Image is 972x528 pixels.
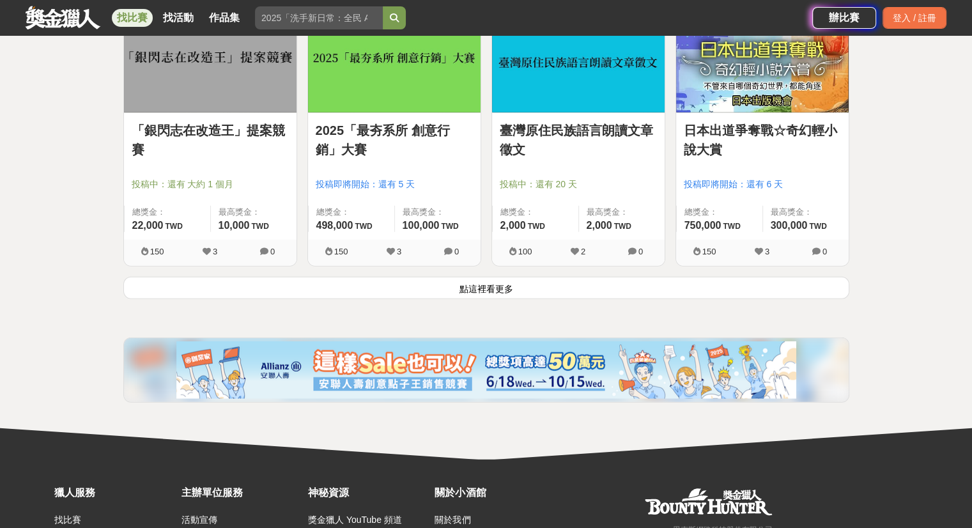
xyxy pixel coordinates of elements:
[435,485,555,501] div: 關於小酒館
[500,121,657,159] a: 臺灣原住民族語言朗讀文章徵文
[771,220,808,231] span: 300,000
[158,9,199,27] a: 找活動
[883,7,946,29] div: 登入 / 註冊
[219,206,289,219] span: 最高獎金：
[213,247,217,256] span: 3
[176,341,796,399] img: cf4fb443-4ad2-4338-9fa3-b46b0bf5d316.png
[219,220,250,231] span: 10,000
[581,247,585,256] span: 2
[684,206,755,219] span: 總獎金：
[723,222,740,231] span: TWD
[316,220,353,231] span: 498,000
[54,515,81,525] a: 找比賽
[684,178,841,191] span: 投稿即將開始：還有 6 天
[204,9,245,27] a: 作品集
[397,247,401,256] span: 3
[54,485,174,501] div: 獵人服務
[132,206,203,219] span: 總獎金：
[316,178,473,191] span: 投稿即將開始：還有 5 天
[518,247,532,256] span: 100
[684,121,841,159] a: 日本出道爭奪戰☆奇幻輕小說大賞
[150,247,164,256] span: 150
[684,220,721,231] span: 750,000
[812,7,876,29] a: 辦比賽
[500,206,571,219] span: 總獎金：
[454,247,459,256] span: 0
[165,222,182,231] span: TWD
[403,206,473,219] span: 最高獎金：
[528,222,545,231] span: TWD
[181,515,217,525] a: 活動宣傳
[251,222,268,231] span: TWD
[355,222,372,231] span: TWD
[676,6,849,113] img: Cover Image
[500,178,657,191] span: 投稿中：還有 20 天
[308,485,428,501] div: 神秘資源
[181,485,301,501] div: 主辦單位服務
[765,247,769,256] span: 3
[124,6,297,113] img: Cover Image
[316,121,473,159] a: 2025「最夯系所 創意行銷」大賽
[132,121,289,159] a: 「銀閃志在改造王」提案競賽
[308,515,402,525] a: 獎金獵人 YouTube 頻道
[587,220,612,231] span: 2,000
[334,247,348,256] span: 150
[702,247,716,256] span: 150
[614,222,631,231] span: TWD
[587,206,657,219] span: 最高獎金：
[492,6,665,113] img: Cover Image
[500,220,526,231] span: 2,000
[809,222,826,231] span: TWD
[316,206,387,219] span: 總獎金：
[403,220,440,231] span: 100,000
[822,247,827,256] span: 0
[112,9,153,27] a: 找比賽
[123,277,849,299] button: 點這裡看更多
[132,178,289,191] span: 投稿中：還有 大約 1 個月
[638,247,643,256] span: 0
[270,247,275,256] span: 0
[255,6,383,29] input: 2025「洗手新日常：全民 ALL IN」洗手歌全台徵選
[435,515,470,525] a: 關於我們
[308,6,481,113] img: Cover Image
[132,220,164,231] span: 22,000
[771,206,841,219] span: 最高獎金：
[441,222,458,231] span: TWD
